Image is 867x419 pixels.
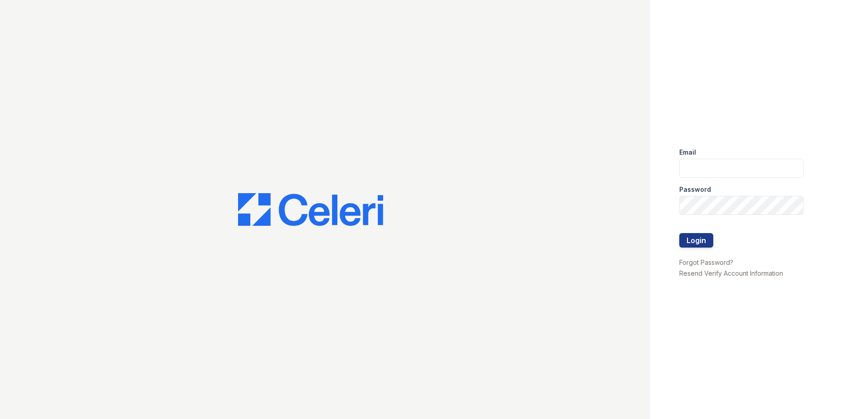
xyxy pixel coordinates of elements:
[679,258,733,266] a: Forgot Password?
[679,233,713,248] button: Login
[679,269,783,277] a: Resend Verify Account Information
[238,193,383,226] img: CE_Logo_Blue-a8612792a0a2168367f1c8372b55b34899dd931a85d93a1a3d3e32e68fde9ad4.png
[679,185,711,194] label: Password
[679,148,696,157] label: Email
